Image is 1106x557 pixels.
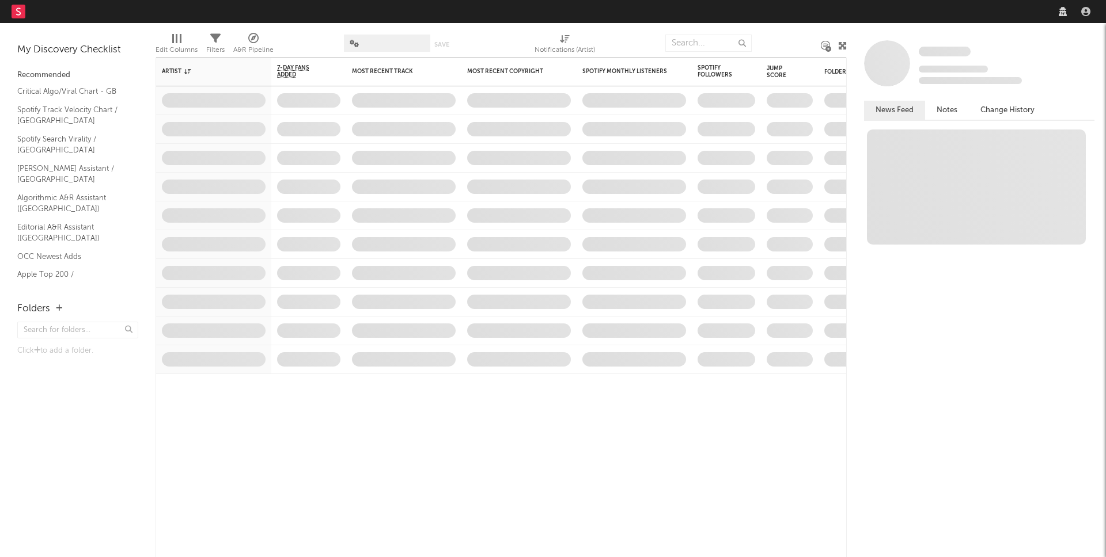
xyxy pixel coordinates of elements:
div: Notifications (Artist) [535,43,595,57]
div: Edit Columns [156,29,198,62]
div: A&R Pipeline [233,29,274,62]
a: Spotify Search Virality / [GEOGRAPHIC_DATA] [17,133,127,157]
div: Folders [17,302,50,316]
div: Spotify Followers [698,64,738,78]
div: Filters [206,29,225,62]
a: Editorial A&R Assistant ([GEOGRAPHIC_DATA]) [17,221,127,245]
div: Artist [162,68,248,75]
div: Spotify Monthly Listeners [582,68,669,75]
button: Save [434,41,449,48]
span: Tracking Since: [DATE] [919,66,988,73]
a: Algorithmic A&R Assistant ([GEOGRAPHIC_DATA]) [17,192,127,215]
a: Spotify Track Velocity Chart / [GEOGRAPHIC_DATA] [17,104,127,127]
button: Notes [925,101,969,120]
a: Critical Algo/Viral Chart - GB [17,85,127,98]
button: News Feed [864,101,925,120]
span: 7-Day Fans Added [277,64,323,78]
div: Filters [206,43,225,57]
div: Edit Columns [156,43,198,57]
a: OCC Newest Adds [17,250,127,263]
button: Change History [969,101,1046,120]
a: Apple Top 200 / [GEOGRAPHIC_DATA] [17,268,127,292]
input: Search... [665,35,752,52]
div: Notifications (Artist) [535,29,595,62]
input: Search for folders... [17,322,138,338]
div: A&R Pipeline [233,43,274,57]
a: Some Artist [919,46,971,58]
div: Folders [824,68,911,75]
div: Click to add a folder. [17,344,138,358]
div: My Discovery Checklist [17,43,138,57]
div: Recommended [17,68,138,82]
span: 0 fans last week [919,77,1022,84]
a: [PERSON_NAME] Assistant / [GEOGRAPHIC_DATA] [17,162,127,186]
div: Most Recent Track [352,68,438,75]
div: Jump Score [767,65,796,79]
span: Some Artist [919,47,971,56]
div: Most Recent Copyright [467,68,554,75]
